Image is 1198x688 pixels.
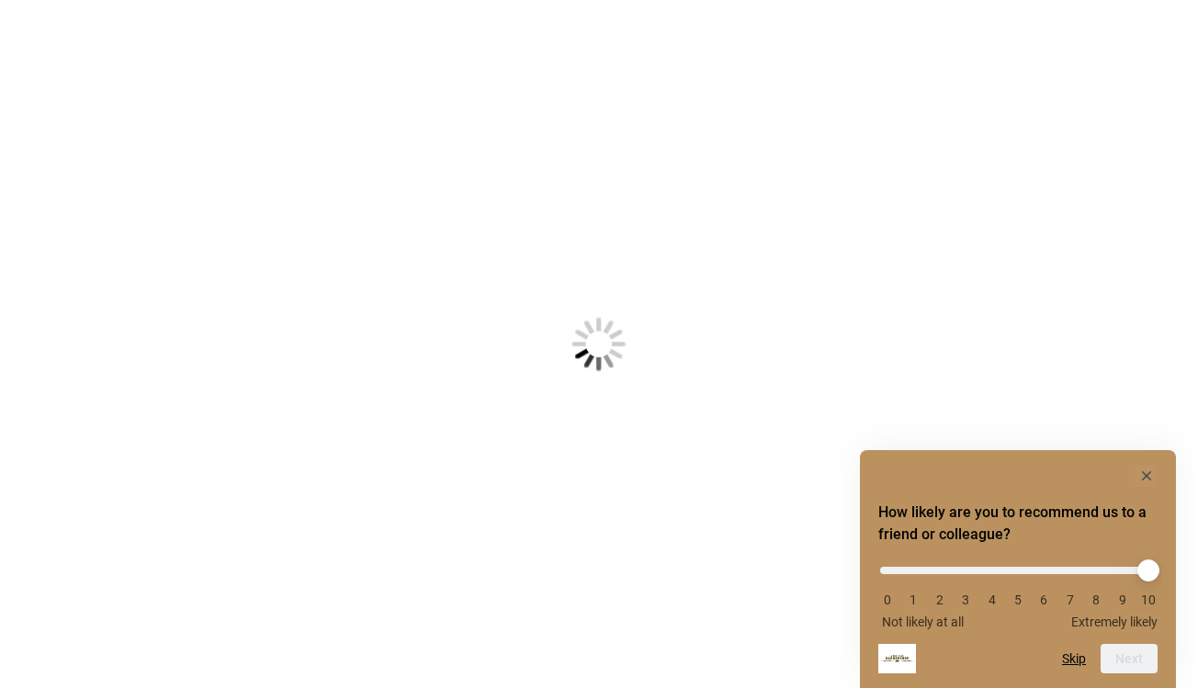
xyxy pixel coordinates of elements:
[882,615,964,629] span: Not likely at all
[1034,592,1053,607] li: 6
[1009,592,1027,607] li: 5
[878,502,1158,546] h2: How likely are you to recommend us to a friend or colleague? Select an option from 0 to 10, with ...
[1101,644,1158,673] button: Next question
[983,592,1001,607] li: 4
[1139,592,1158,607] li: 10
[1071,615,1158,629] span: Extremely likely
[1062,651,1086,666] button: Skip
[1113,592,1132,607] li: 9
[1061,592,1079,607] li: 7
[878,592,897,607] li: 0
[878,465,1158,673] div: How likely are you to recommend us to a friend or colleague? Select an option from 0 to 10, with ...
[956,592,975,607] li: 3
[878,553,1158,629] div: How likely are you to recommend us to a friend or colleague? Select an option from 0 to 10, with ...
[904,592,922,607] li: 1
[1087,592,1105,607] li: 8
[931,592,949,607] li: 2
[1136,465,1158,487] button: Hide survey
[481,227,717,462] img: Loading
